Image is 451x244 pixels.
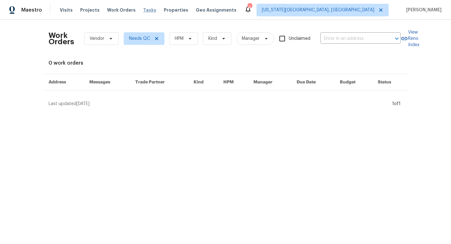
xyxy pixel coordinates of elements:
th: Messages [84,74,130,91]
th: Address [44,74,84,91]
span: HPM [175,35,184,42]
span: [US_STATE][GEOGRAPHIC_DATA], [GEOGRAPHIC_DATA] [262,7,374,13]
th: Kind [189,74,218,91]
div: 1 of 1 [392,101,401,107]
div: Last updated [49,101,390,107]
th: Budget [335,74,373,91]
th: HPM [218,74,248,91]
a: View Reno Index [401,29,419,48]
div: 0 work orders [49,60,402,66]
h2: Work Orders [49,32,74,45]
span: [PERSON_NAME] [404,7,442,13]
span: Needs QC [129,35,150,42]
span: Properties [164,7,188,13]
input: Enter in an address [320,34,383,44]
span: Work Orders [107,7,136,13]
span: Tasks [143,8,156,12]
span: Vendor [90,35,104,42]
span: Kind [208,35,217,42]
th: Trade Partner [130,74,189,91]
div: 4 [247,4,252,10]
th: Manager [248,74,292,91]
button: Open [392,34,401,43]
span: Manager [242,35,260,42]
span: Maestro [21,7,42,13]
span: Unclaimed [289,35,310,42]
span: Visits [60,7,73,13]
span: [DATE] [76,102,90,106]
span: Geo Assignments [196,7,236,13]
th: Status [373,74,407,91]
span: Projects [80,7,100,13]
th: Due Date [292,74,335,91]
